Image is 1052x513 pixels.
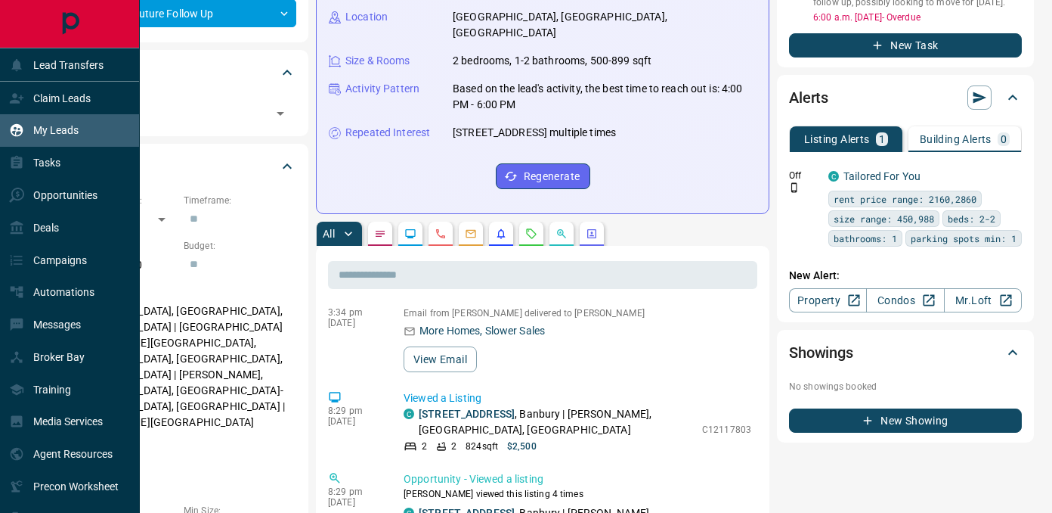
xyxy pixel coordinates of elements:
div: Showings [789,334,1022,371]
p: C12117803 [702,423,751,437]
h2: Alerts [789,85,828,110]
button: Open [270,103,291,124]
p: 2 [422,440,427,453]
p: No showings booked [789,380,1022,393]
div: condos.ca [404,409,414,419]
p: Budget: [184,239,296,253]
p: Listing Alerts [804,134,870,145]
span: bathrooms: 1 [834,231,897,246]
p: 8:29 pm [328,487,381,497]
p: 6:00 a.m. [DATE] - Overdue [813,11,1022,24]
a: Condos [866,288,944,312]
p: [DATE] [328,318,381,328]
p: Size & Rooms [345,53,410,69]
span: rent price range: 2160,2860 [834,191,976,207]
p: Areas Searched: [63,285,296,299]
p: [DATE] [328,497,381,508]
span: beds: 2-2 [948,211,995,226]
p: All [323,229,335,239]
div: Criteria [63,148,296,185]
p: Off [789,169,819,182]
a: Property [789,288,867,312]
p: 3:34 pm [328,307,381,318]
p: [DATE] [328,416,381,427]
button: Regenerate [496,163,590,189]
div: Alerts [789,79,1022,116]
svg: Push Notification Only [789,182,800,193]
a: Tailored For You [843,170,921,182]
button: New Task [789,33,1022,58]
p: Email from [PERSON_NAME] delivered to [PERSON_NAME] [404,308,751,319]
svg: Requests [525,228,537,240]
p: 1 [879,134,885,145]
p: [PERSON_NAME] viewed this listing 4 times [404,487,751,501]
p: 8:29 pm [328,406,381,416]
span: size range: 450,988 [834,211,934,226]
p: [GEOGRAPHIC_DATA], [GEOGRAPHIC_DATA], [GEOGRAPHIC_DATA] [453,9,757,41]
button: View Email [404,347,477,372]
a: Mr.Loft [944,288,1022,312]
svg: Opportunities [555,228,568,240]
p: More Homes, Slower Sales [419,323,545,339]
h2: Showings [789,340,853,365]
p: Activity Pattern [345,81,419,97]
button: New Showing [789,409,1022,433]
svg: Calls [435,228,447,240]
svg: Notes [374,228,386,240]
span: parking spots min: 1 [911,231,1016,246]
p: , Banbury | [PERSON_NAME], [GEOGRAPHIC_DATA], [GEOGRAPHIC_DATA] [419,406,695,438]
p: Opportunity - Viewed a listing [404,471,751,487]
svg: Emails [465,228,477,240]
p: Viewed a Listing [404,390,751,406]
p: 824 sqft [466,440,498,453]
p: Timeframe: [184,194,296,207]
p: Location [345,9,388,25]
p: [STREET_ADDRESS] multiple times [453,125,616,141]
svg: Lead Browsing Activity [404,228,416,240]
div: condos.ca [828,171,839,182]
p: Building Alerts [920,134,992,145]
p: Repeated Interest [345,125,430,141]
svg: Agent Actions [586,228,598,240]
p: Motivation: [63,459,296,472]
p: Based on the lead's activity, the best time to reach out is: 4:00 PM - 6:00 PM [453,81,757,113]
p: $2,500 [507,440,537,453]
div: Tags [63,54,296,91]
p: 2 [451,440,456,453]
p: New Alert: [789,268,1022,284]
p: 2 bedrooms, 1-2 bathrooms, 500-899 sqft [453,53,651,69]
svg: Listing Alerts [495,228,507,240]
p: 0 [1001,134,1007,145]
p: [GEOGRAPHIC_DATA], [GEOGRAPHIC_DATA], [GEOGRAPHIC_DATA] | [GEOGRAPHIC_DATA][PERSON_NAME][GEOGRAPH... [63,299,296,451]
a: [STREET_ADDRESS] [419,408,515,420]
